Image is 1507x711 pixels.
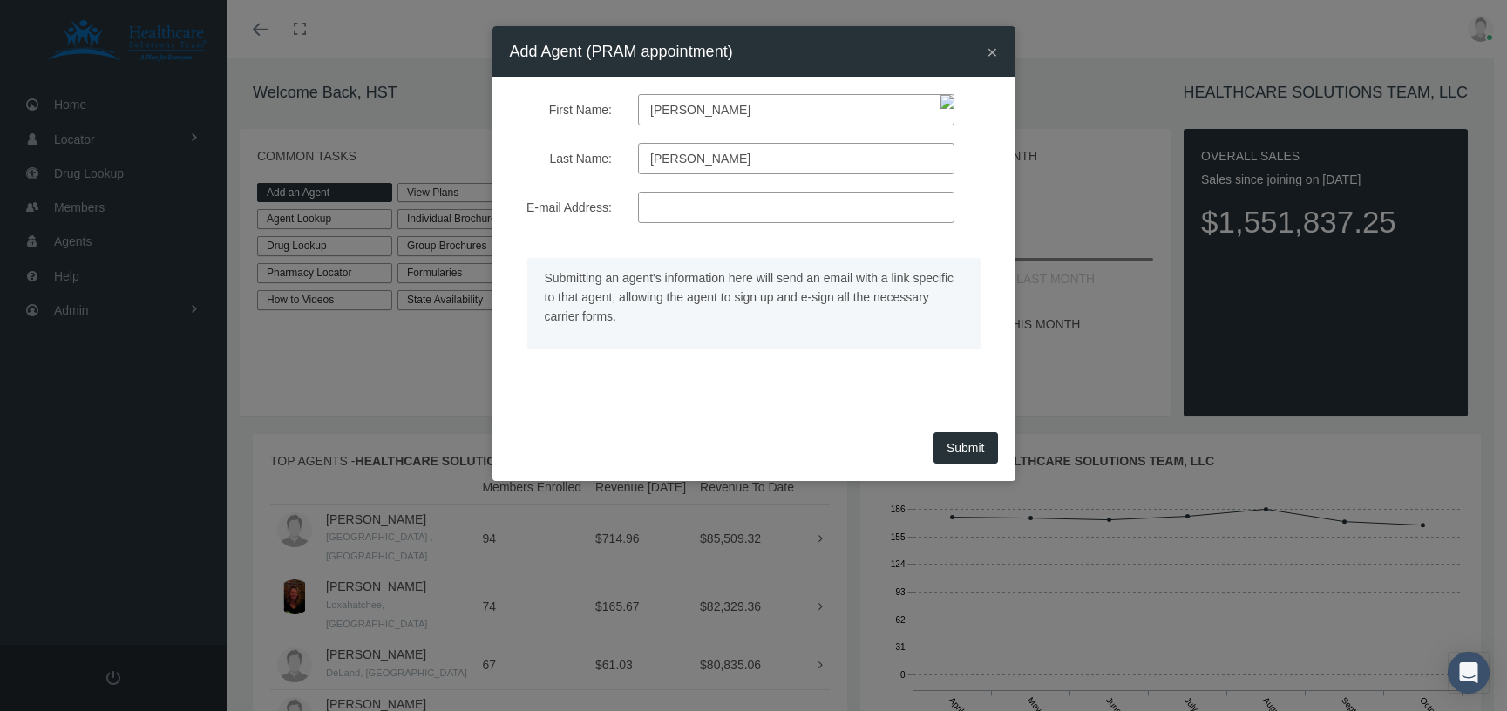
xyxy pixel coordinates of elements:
button: Close [987,43,997,61]
label: Last Name: [497,143,626,174]
button: Submit [933,432,998,464]
span: × [987,42,997,62]
label: First Name: [497,94,626,125]
h4: Add Agent (PRAM appointment) [510,39,733,64]
p: Submitting an agent's information here will send an email with a link specific to that agent, all... [545,268,963,326]
div: Open Intercom Messenger [1448,652,1490,694]
label: E-mail Address: [497,192,626,223]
